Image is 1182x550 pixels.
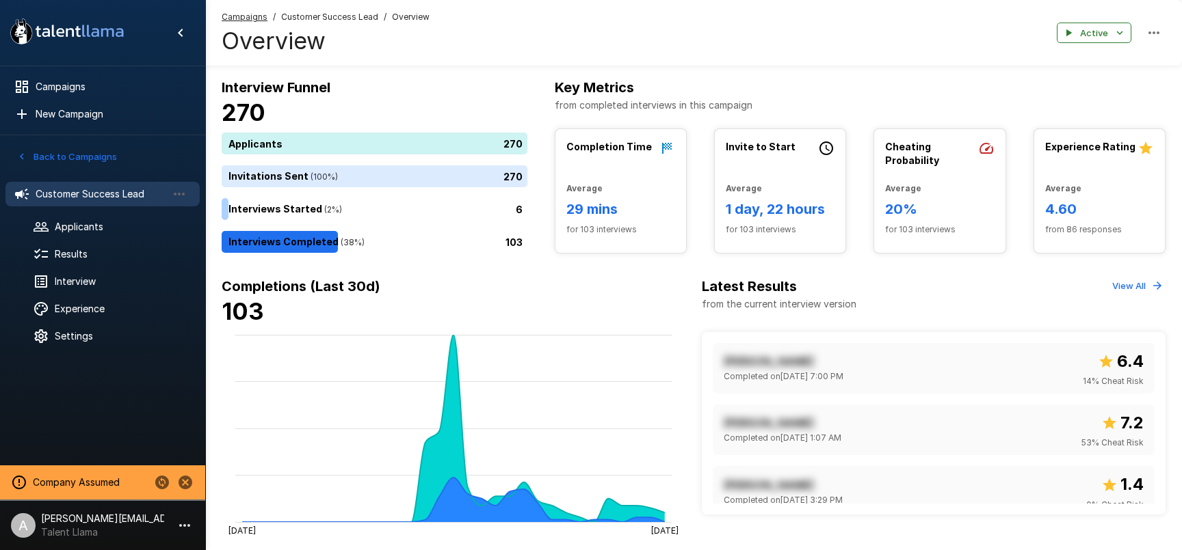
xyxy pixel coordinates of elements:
h6: 1 day, 22 hours [726,198,835,220]
button: View All [1109,275,1166,297]
p: 103 [505,235,523,249]
b: 6.4 [1117,351,1144,371]
b: Cheating Probability [885,141,939,166]
span: Completed on [DATE] 3:29 PM [724,493,843,507]
span: 53 % Cheat Risk [1081,436,1144,450]
b: 1.4 [1120,474,1144,494]
span: for 103 interviews [566,223,675,236]
b: Average [885,183,921,193]
span: for 103 interviews [726,223,835,236]
b: Average [1045,183,1081,193]
b: Average [566,183,603,193]
p: [PERSON_NAME] [724,415,814,431]
p: 270 [503,169,523,184]
p: 270 [503,137,523,151]
p: [PERSON_NAME] [724,477,814,493]
b: Latest Results [702,278,797,294]
h6: 4.60 [1045,198,1154,220]
tspan: [DATE] [228,525,256,535]
p: from the current interview version [702,297,856,311]
span: Overall score out of 10 [1101,471,1144,497]
b: 270 [222,98,265,126]
b: Interview Funnel [222,79,330,96]
span: Completed on [DATE] 7:00 PM [724,370,843,383]
b: Invite to Start [726,141,796,152]
tspan: [DATE] [651,525,679,535]
b: Experience Rating [1045,141,1135,152]
p: 6 [516,202,523,217]
p: from completed interviews in this campaign [555,98,1166,112]
h4: Overview [222,27,430,55]
span: Customer Success Lead [281,10,378,24]
span: / [384,10,386,24]
b: 7.2 [1120,413,1144,432]
b: 103 [222,297,264,325]
span: Completed on [DATE] 1:07 AM [724,431,841,445]
span: for 103 interviews [885,223,994,236]
span: / [273,10,276,24]
b: Average [726,183,762,193]
p: [PERSON_NAME] [724,353,814,370]
b: Completion Time [566,141,652,152]
span: Overview [392,10,430,24]
span: from 86 responses [1045,223,1154,236]
span: Overall score out of 10 [1098,348,1144,374]
button: Active [1057,23,1131,44]
span: 0 % Cheat Risk [1086,498,1144,512]
b: Completions (Last 30d) [222,278,380,294]
u: Campaigns [222,12,267,22]
h6: 29 mins [566,198,675,220]
span: Overall score out of 10 [1101,410,1144,436]
span: 14 % Cheat Risk [1083,374,1144,388]
h6: 20% [885,198,994,220]
b: Key Metrics [555,79,634,96]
